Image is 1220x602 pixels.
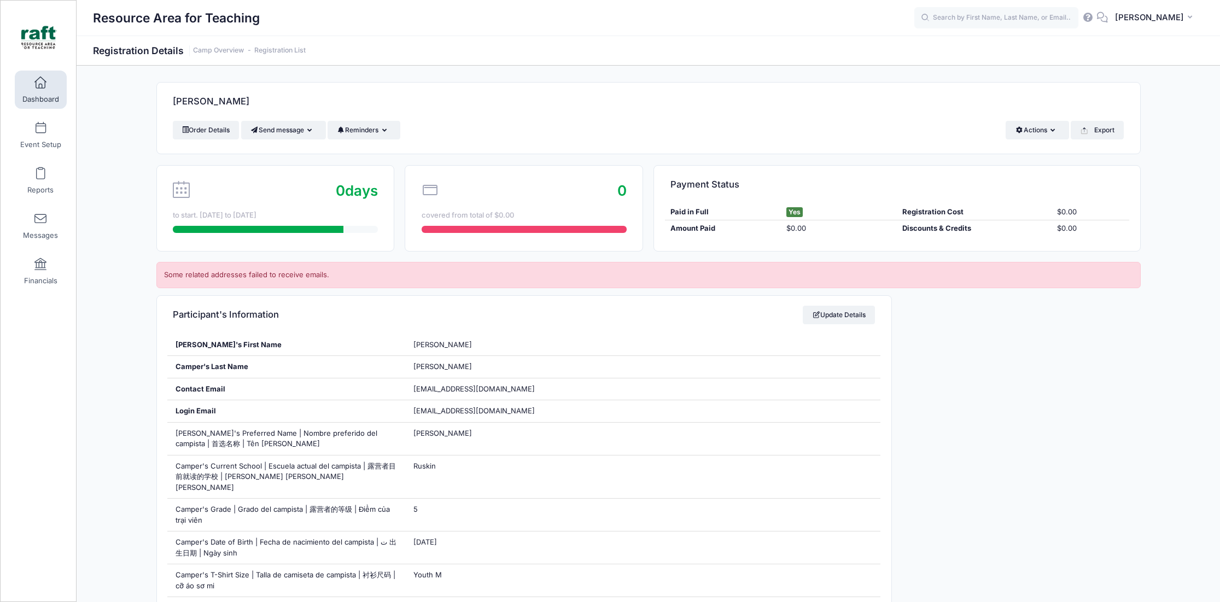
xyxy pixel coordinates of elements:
div: $0.00 [1052,223,1129,234]
a: Registration List [254,46,306,55]
span: Reports [27,185,54,195]
button: Export [1071,121,1124,139]
h4: Payment Status [670,169,739,200]
div: [PERSON_NAME]'s First Name [167,334,405,356]
div: Camper's Grade | Grado del campista | 露营者的等级 | Điểm của trại viên [167,499,405,531]
span: Financials [24,276,57,285]
h1: Registration Details [93,45,306,56]
div: Discounts & Credits [897,223,1052,234]
h4: Participant's Information [173,299,279,330]
span: 0 [336,182,345,199]
button: Send message [241,121,326,139]
a: Dashboard [15,71,67,109]
div: covered from total of $0.00 [422,210,627,221]
a: Order Details [173,121,240,139]
a: Update Details [803,306,875,324]
span: Event Setup [20,140,61,149]
div: Registration Cost [897,207,1052,218]
div: Paid in Full [665,207,781,218]
div: days [336,180,378,201]
a: Messages [15,207,67,245]
div: $0.00 [1052,207,1129,218]
img: Resource Area for Teaching [19,17,60,58]
span: [PERSON_NAME] [1115,11,1184,24]
a: Reports [15,161,67,200]
span: 5 [413,505,418,513]
div: Contact Email [167,378,405,400]
div: Camper's T-Shirt Size | Talla de camiseta de campista | 衬衫尺码 | cỡ áo sơ mi [167,564,405,597]
div: Camper's Date of Birth | Fecha de nacimiento del campista | ت 出生日期 | Ngày sinh [167,531,405,564]
h1: Resource Area for Teaching [93,5,260,31]
div: Camper's Last Name [167,356,405,378]
span: Youth M [413,570,442,579]
div: Some related addresses failed to receive emails. [156,262,1141,288]
div: [PERSON_NAME]'s Preferred Name | Nombre preferido del campista | 首选名称 | Tên [PERSON_NAME] [167,423,405,455]
span: [PERSON_NAME] [413,362,472,371]
div: Login Email [167,400,405,422]
a: Event Setup [15,116,67,154]
span: Ruskin [413,461,436,470]
button: [PERSON_NAME] [1108,5,1204,31]
a: Resource Area for Teaching [1,11,77,63]
a: Camp Overview [193,46,244,55]
div: Amount Paid [665,223,781,234]
span: [EMAIL_ADDRESS][DOMAIN_NAME] [413,406,550,417]
span: [EMAIL_ADDRESS][DOMAIN_NAME] [413,384,535,393]
span: Dashboard [22,95,59,104]
button: Actions [1006,121,1069,139]
input: Search by First Name, Last Name, or Email... [914,7,1078,29]
h4: [PERSON_NAME] [173,86,249,118]
span: [DATE] [413,537,437,546]
div: $0.00 [781,223,897,234]
span: [PERSON_NAME] [413,429,472,437]
button: Reminders [328,121,400,139]
span: Messages [23,231,58,240]
span: [PERSON_NAME] [413,340,472,349]
span: 0 [617,182,627,199]
span: Yes [786,207,803,217]
a: Financials [15,252,67,290]
div: to start. [DATE] to [DATE] [173,210,378,221]
div: Camper's Current School | Escuela actual del campista | 露营者目前就读的学校 | [PERSON_NAME] [PERSON_NAME] ... [167,455,405,499]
